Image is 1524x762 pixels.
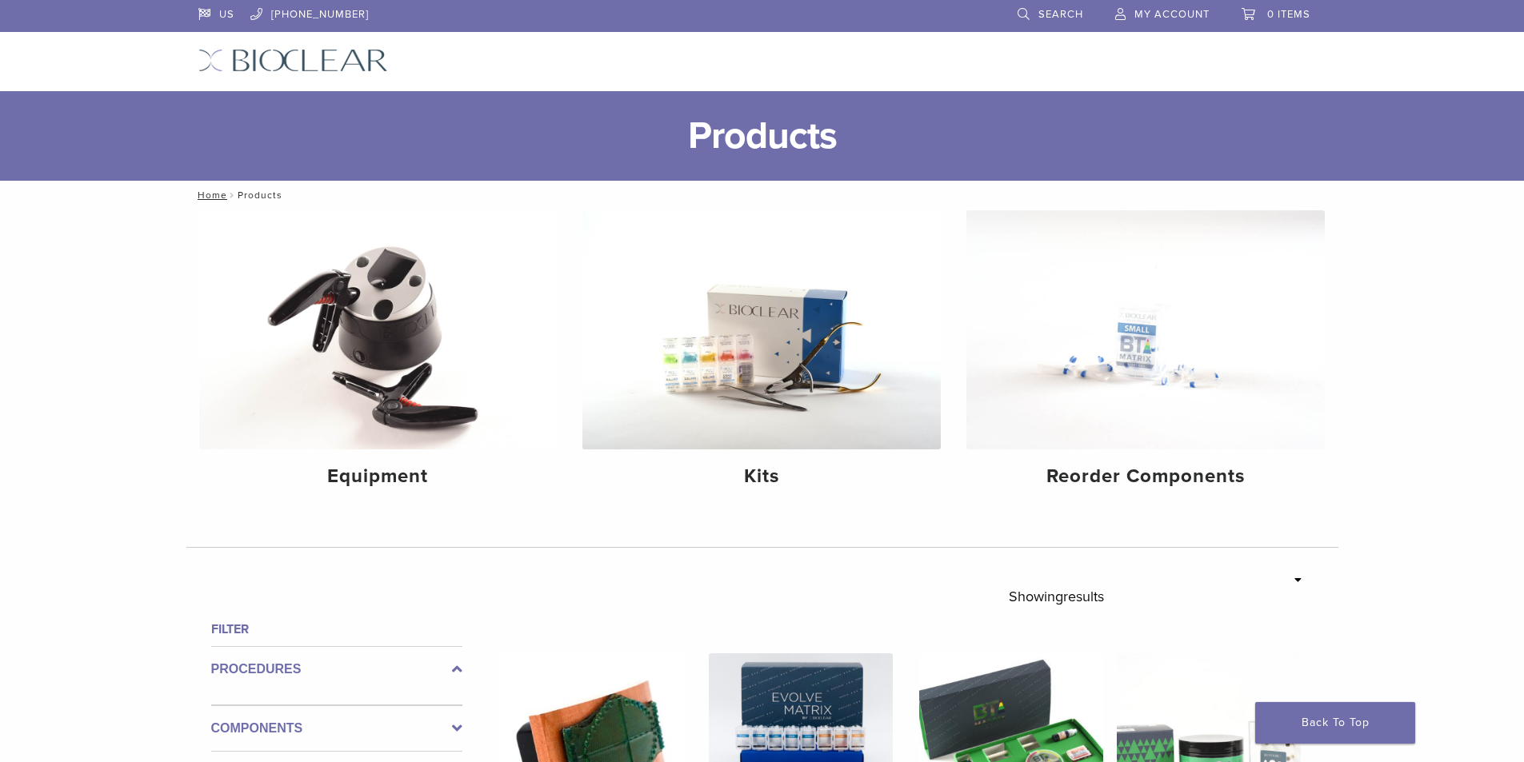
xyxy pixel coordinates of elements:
[966,210,1325,501] a: Reorder Components
[582,210,941,449] img: Kits
[199,210,558,449] img: Equipment
[595,462,928,491] h4: Kits
[211,719,462,738] label: Components
[979,462,1312,491] h4: Reorder Components
[966,210,1325,449] img: Reorder Components
[186,181,1338,209] nav: Products
[212,462,545,491] h4: Equipment
[193,190,227,201] a: Home
[211,620,462,639] h4: Filter
[199,210,558,501] a: Equipment
[582,210,941,501] a: Kits
[1009,580,1104,613] p: Showing results
[1134,8,1210,21] span: My Account
[198,49,388,72] img: Bioclear
[1267,8,1310,21] span: 0 items
[1038,8,1083,21] span: Search
[1255,702,1415,744] a: Back To Top
[211,660,462,679] label: Procedures
[227,191,238,199] span: /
